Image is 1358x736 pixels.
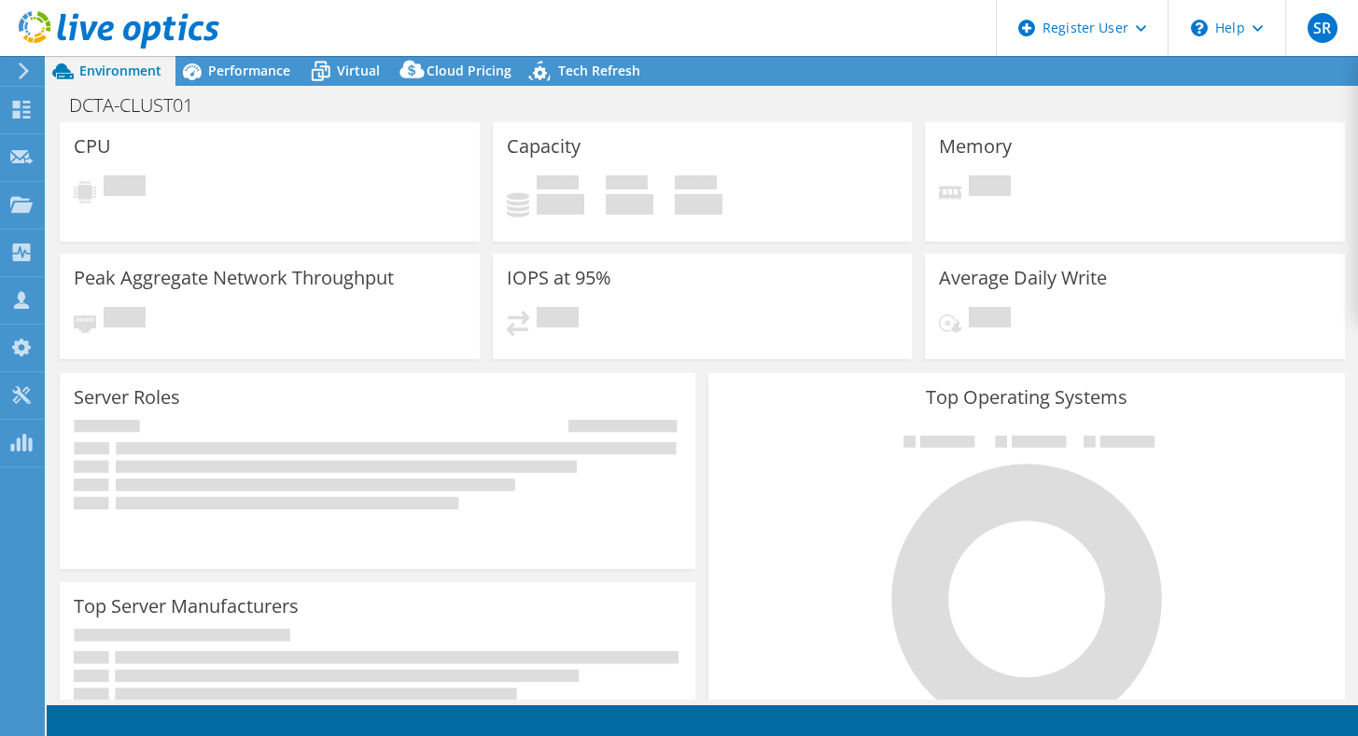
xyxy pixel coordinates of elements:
h3: Top Server Manufacturers [74,596,299,617]
span: Cloud Pricing [427,62,511,79]
h3: Top Operating Systems [722,387,1330,408]
h3: IOPS at 95% [507,268,611,288]
span: Pending [104,175,146,201]
span: Pending [537,307,579,332]
h3: Capacity [507,136,581,157]
h1: DCTA-CLUST01 [61,95,222,116]
h4: 0 GiB [675,194,722,215]
h4: 0 GiB [606,194,653,215]
h3: Memory [939,136,1012,157]
span: SR [1308,13,1337,43]
h3: Server Roles [74,387,180,408]
span: Total [675,175,717,194]
span: Performance [208,62,290,79]
span: Tech Refresh [558,62,640,79]
span: Virtual [337,62,380,79]
span: Pending [104,307,146,332]
span: Free [606,175,648,194]
h3: Average Daily Write [939,268,1107,288]
svg: \n [1191,20,1208,36]
span: Used [537,175,579,194]
h4: 0 GiB [537,194,584,215]
h3: CPU [74,136,111,157]
span: Pending [969,307,1011,332]
span: Environment [79,62,161,79]
h3: Peak Aggregate Network Throughput [74,268,394,288]
span: Pending [969,175,1011,201]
